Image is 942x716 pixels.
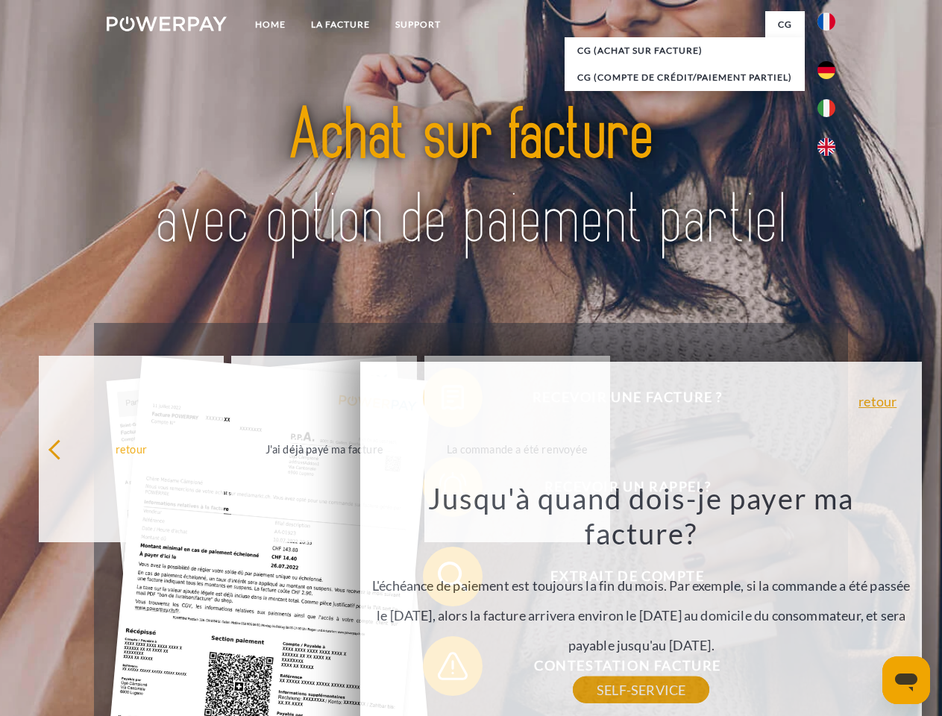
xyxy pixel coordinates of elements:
[369,480,914,690] div: L'échéance de paiement est toujours la fin du mois. Par exemple, si la commande a été passée le [...
[298,11,383,38] a: LA FACTURE
[48,439,216,459] div: retour
[817,99,835,117] img: it
[817,61,835,79] img: de
[858,395,897,408] a: retour
[142,72,800,286] img: title-powerpay_fr.svg
[817,13,835,31] img: fr
[565,64,805,91] a: CG (Compte de crédit/paiement partiel)
[573,676,709,703] a: SELF-SERVICE
[817,138,835,156] img: en
[107,16,227,31] img: logo-powerpay-white.svg
[565,37,805,64] a: CG (achat sur facture)
[242,11,298,38] a: Home
[882,656,930,704] iframe: Bouton de lancement de la fenêtre de messagerie
[383,11,453,38] a: Support
[765,11,805,38] a: CG
[240,439,408,459] div: J'ai déjà payé ma facture
[369,480,914,552] h3: Jusqu'à quand dois-je payer ma facture?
